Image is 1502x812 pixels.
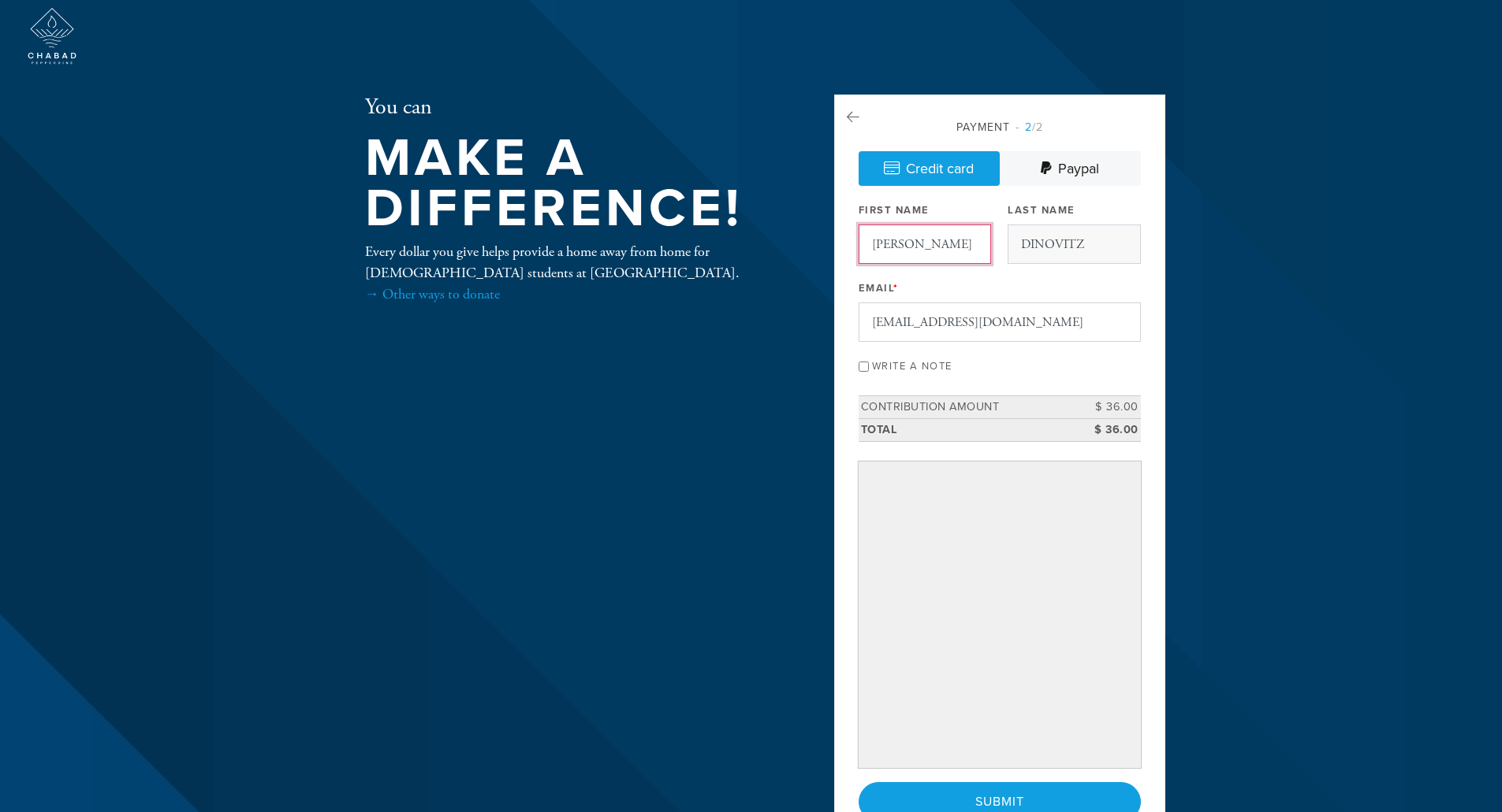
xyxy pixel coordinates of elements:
a: → Other ways to donate [365,285,500,303]
label: Email [859,281,899,295]
img: CAP%20Logo%20White.png [24,8,80,65]
a: Paypal [1000,151,1141,186]
h2: You can [365,95,783,121]
td: Contribution Amount [859,396,1070,419]
h1: Make a Difference! [365,133,783,235]
label: First Name [859,203,930,217]
td: Total [859,418,1070,441]
iframe: Secure payment input frame [862,465,1138,765]
span: This field is required. [893,282,899,295]
a: Credit card [859,151,1000,186]
span: 2 [1025,121,1032,134]
label: Last Name [1008,203,1075,217]
td: $ 36.00 [1070,396,1141,419]
span: /2 [1016,121,1043,134]
div: Every dollar you give helps provide a home away from home for [DEMOGRAPHIC_DATA] students at [GEO... [365,241,783,305]
td: $ 36.00 [1070,418,1141,441]
div: Payment [859,119,1141,135]
label: Write a note [872,360,952,373]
